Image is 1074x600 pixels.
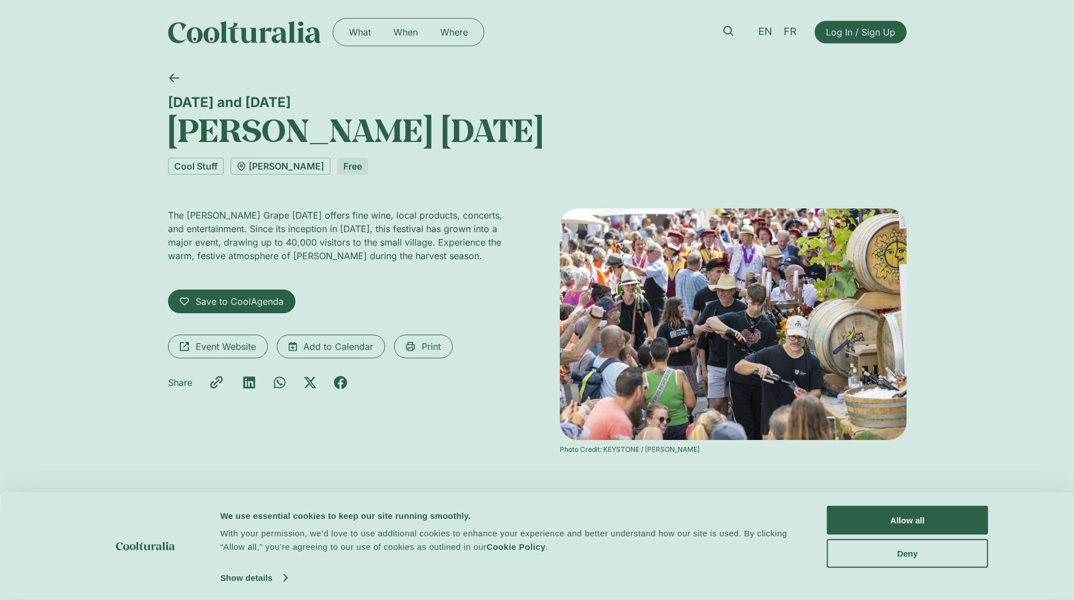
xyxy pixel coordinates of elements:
[827,506,988,535] button: Allow all
[546,542,549,552] span: .
[196,295,284,308] span: Save to CoolAgenda
[560,208,907,439] img: Coolturalia - Fête des Vendanges de Russin 2025
[168,158,224,175] a: Cool Stuff
[487,542,546,552] a: Cookie Policy
[334,376,347,389] div: Share on facebook
[394,335,453,358] a: Print
[220,509,802,522] div: We use essential cookies to keep our site running smoothly.
[220,528,788,552] span: With your permission, we’d love to use additional cookies to enhance your experience and better u...
[220,570,287,586] a: Show details
[758,26,772,38] span: EN
[231,158,330,175] a: [PERSON_NAME]
[827,539,988,567] button: Deny
[784,26,797,38] span: FR
[826,25,895,39] span: Log In / Sign Up
[116,542,175,550] img: logo
[168,94,907,110] div: [DATE] and [DATE]
[778,24,802,40] a: FR
[560,445,907,455] div: Photo Credit: KEYSTONE / [PERSON_NAME]
[277,335,385,358] a: Add to Calendar
[753,24,778,40] a: EN
[303,376,317,389] div: Share on x-twitter
[273,376,286,389] div: Share on whatsapp
[242,376,256,389] div: Share on linkedin
[303,340,373,353] span: Add to Calendar
[338,23,479,41] nav: Menu
[382,23,429,41] a: When
[168,376,192,389] p: Share
[168,208,515,263] p: The [PERSON_NAME] Grape [DATE] offers fine wine, local products, concerts, and entertainment. Sin...
[422,340,441,353] span: Print
[815,21,907,43] a: Log In / Sign Up
[168,290,295,313] a: Save to CoolAgenda
[168,335,268,358] a: Event Website
[429,23,479,41] a: Where
[196,340,256,353] span: Event Website
[337,158,368,175] div: Free
[168,110,907,149] h1: [PERSON_NAME] [DATE]
[338,23,382,41] a: What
